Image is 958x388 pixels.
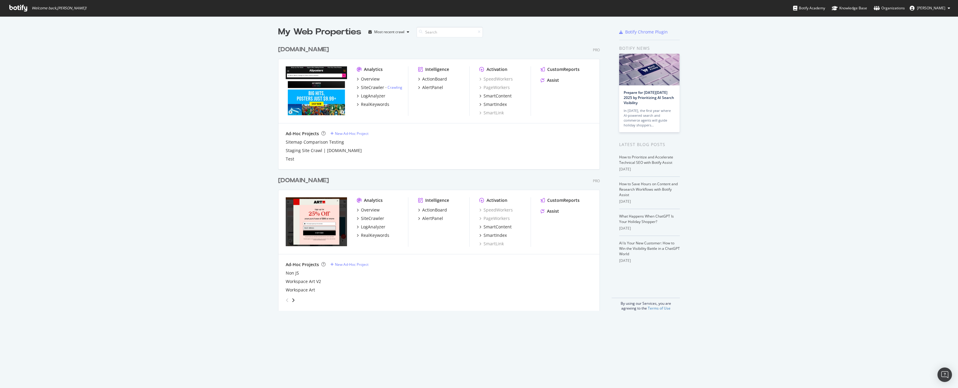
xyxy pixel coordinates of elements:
input: Search [416,27,483,37]
a: SiteCrawler [357,215,384,221]
img: Prepare for Black Friday 2025 by Prioritizing AI Search Visibility [619,54,680,85]
div: [DOMAIN_NAME] [278,176,329,185]
a: LogAnalyzer [357,93,385,99]
div: Intelligence [425,197,449,203]
div: New Ad-Hoc Project [335,131,368,136]
a: Workspace Art [286,287,315,293]
div: By using our Services, you are agreeing to the [612,298,680,311]
a: AlertPanel [418,84,443,91]
div: SmartIndex [484,232,507,238]
div: Ad-Hoc Projects [286,262,319,268]
a: Terms of Use [648,306,670,311]
a: CustomReports [541,197,580,203]
div: New Ad-Hoc Project [335,262,368,267]
div: Latest Blog Posts [619,141,680,148]
a: SpeedWorkers [479,76,513,82]
div: Pro [593,178,600,183]
div: Open Intercom Messenger [937,367,952,382]
div: Activation [487,197,507,203]
a: Staging Site Crawl | [DOMAIN_NAME] [286,148,362,154]
a: SmartContent [479,224,512,230]
a: New Ad-Hoc Project [330,131,368,136]
div: SmartContent [484,93,512,99]
img: allposters.com [286,66,347,115]
div: Ad-Hoc Projects [286,131,319,137]
div: SmartIndex [484,101,507,107]
div: LogAnalyzer [361,93,385,99]
a: RealKeywords [357,232,389,238]
div: SmartContent [484,224,512,230]
div: My Web Properties [278,26,361,38]
div: [DATE] [619,167,680,172]
a: PageWorkers [479,215,510,221]
div: [DATE] [619,258,680,263]
div: AlertPanel [422,215,443,221]
div: SiteCrawler [361,215,384,221]
div: Overview [361,207,380,213]
a: How to Prioritize and Accelerate Technical SEO with Botify Assist [619,154,673,165]
a: ActionBoard [418,76,447,82]
a: CustomReports [541,66,580,72]
div: Assist [547,77,559,83]
img: art.com [286,197,347,246]
div: grid [278,38,605,311]
a: SmartLink [479,241,504,247]
div: Organizations [874,5,905,11]
a: SmartIndex [479,232,507,238]
a: Overview [357,76,380,82]
div: Analytics [364,197,383,203]
div: Knowledge Base [832,5,867,11]
div: Botify Academy [793,5,825,11]
button: Most recent crawl [366,27,412,37]
div: [DATE] [619,199,680,204]
div: [DATE] [619,226,680,231]
div: Botify news [619,45,680,52]
a: New Ad-Hoc Project [330,262,368,267]
div: ActionBoard [422,76,447,82]
div: angle-left [283,295,291,305]
div: CustomReports [547,66,580,72]
a: Test [286,156,294,162]
a: [DOMAIN_NAME] [278,176,331,185]
a: Botify Chrome Plugin [619,29,668,35]
a: Workspace Art V2 [286,278,321,285]
div: Activation [487,66,507,72]
div: - [385,85,402,90]
div: ActionBoard [422,207,447,213]
a: SmartLink [479,110,504,116]
div: Pro [593,47,600,52]
a: PageWorkers [479,84,510,91]
span: David Cozza [917,5,945,11]
div: RealKeywords [361,101,389,107]
div: RealKeywords [361,232,389,238]
div: In [DATE], the first year where AI-powered search and commerce agents will guide holiday shoppers… [624,108,675,128]
div: Botify Chrome Plugin [625,29,668,35]
a: AI Is Your New Customer: How to Win the Visibility Battle in a ChatGPT World [619,240,680,256]
span: Welcome back, [PERSON_NAME] ! [32,6,86,11]
a: LogAnalyzer [357,224,385,230]
a: Crawling [387,85,402,90]
a: SpeedWorkers [479,207,513,213]
div: Intelligence [425,66,449,72]
button: [PERSON_NAME] [905,3,955,13]
div: CustomReports [547,197,580,203]
div: Analytics [364,66,383,72]
a: Non JS [286,270,299,276]
a: Prepare for [DATE][DATE] 2025 by Prioritizing AI Search Visibility [624,90,674,105]
a: How to Save Hours on Content and Research Workflows with Botify Assist [619,181,678,197]
a: What Happens When ChatGPT Is Your Holiday Shopper? [619,214,674,224]
div: Most recent crawl [374,30,404,34]
div: Assist [547,208,559,214]
a: Sitemap Comparison Testing [286,139,344,145]
div: angle-right [291,297,295,303]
